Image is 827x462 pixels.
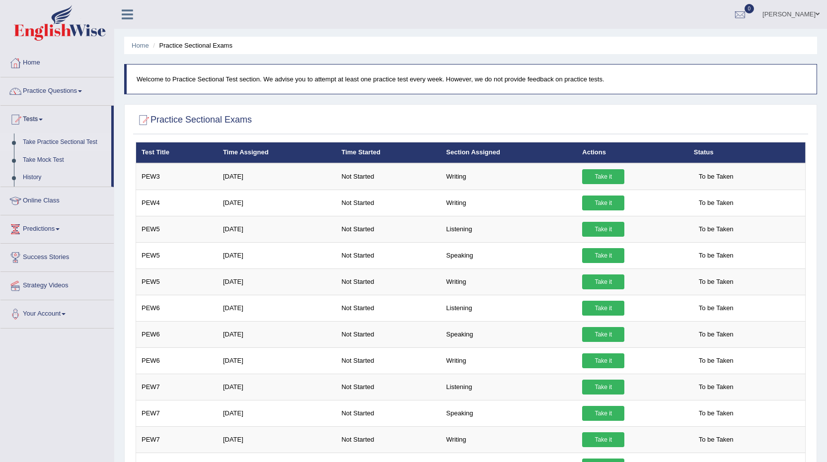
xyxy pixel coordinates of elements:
[694,196,739,210] span: To be Taken
[136,216,218,242] td: PEW5
[218,347,336,374] td: [DATE]
[136,321,218,347] td: PEW6
[150,41,232,50] li: Practice Sectional Exams
[441,347,577,374] td: Writing
[136,400,218,426] td: PEW7
[218,400,336,426] td: [DATE]
[336,142,441,163] th: Time Started
[132,42,149,49] a: Home
[336,268,441,295] td: Not Started
[582,169,624,184] a: Take it
[136,268,218,295] td: PEW5
[18,151,111,169] a: Take Mock Test
[218,374,336,400] td: [DATE]
[694,248,739,263] span: To be Taken
[18,133,111,151] a: Take Practice Sectional Test
[694,406,739,421] span: To be Taken
[218,426,336,453] td: [DATE]
[441,142,577,163] th: Section Assigned
[582,432,624,447] a: Take it
[336,295,441,321] td: Not Started
[694,222,739,237] span: To be Taken
[694,301,739,316] span: To be Taken
[441,295,577,321] td: Listening
[18,169,111,187] a: History
[441,374,577,400] td: Listening
[336,426,441,453] td: Not Started
[441,242,577,268] td: Speaking
[694,353,739,368] span: To be Taken
[694,274,739,289] span: To be Taken
[136,163,218,190] td: PEW3
[218,190,336,216] td: [DATE]
[582,406,624,421] a: Take it
[0,77,114,102] a: Practice Questions
[336,347,441,374] td: Not Started
[441,190,577,216] td: Writing
[218,321,336,347] td: [DATE]
[0,106,111,131] a: Tests
[336,190,441,216] td: Not Started
[441,321,577,347] td: Speaking
[694,432,739,447] span: To be Taken
[137,74,807,84] p: Welcome to Practice Sectional Test section. We advise you to attempt at least one practice test e...
[218,142,336,163] th: Time Assigned
[0,244,114,268] a: Success Stories
[582,380,624,395] a: Take it
[694,380,739,395] span: To be Taken
[694,327,739,342] span: To be Taken
[441,426,577,453] td: Writing
[136,295,218,321] td: PEW6
[0,49,114,74] a: Home
[336,400,441,426] td: Not Started
[0,300,114,325] a: Your Account
[136,190,218,216] td: PEW4
[336,163,441,190] td: Not Started
[582,222,624,237] a: Take it
[582,327,624,342] a: Take it
[218,268,336,295] td: [DATE]
[582,248,624,263] a: Take it
[0,215,114,240] a: Predictions
[441,216,577,242] td: Listening
[218,295,336,321] td: [DATE]
[136,142,218,163] th: Test Title
[136,347,218,374] td: PEW6
[136,426,218,453] td: PEW7
[218,216,336,242] td: [DATE]
[441,400,577,426] td: Speaking
[577,142,688,163] th: Actions
[441,268,577,295] td: Writing
[136,374,218,400] td: PEW7
[582,301,624,316] a: Take it
[136,242,218,268] td: PEW5
[582,196,624,210] a: Take it
[136,113,252,128] h2: Practice Sectional Exams
[0,187,114,212] a: Online Class
[336,321,441,347] td: Not Started
[745,4,754,13] span: 0
[336,216,441,242] td: Not Started
[582,274,624,289] a: Take it
[218,242,336,268] td: [DATE]
[688,142,806,163] th: Status
[336,242,441,268] td: Not Started
[694,169,739,184] span: To be Taken
[218,163,336,190] td: [DATE]
[582,353,624,368] a: Take it
[441,163,577,190] td: Writing
[336,374,441,400] td: Not Started
[0,272,114,297] a: Strategy Videos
